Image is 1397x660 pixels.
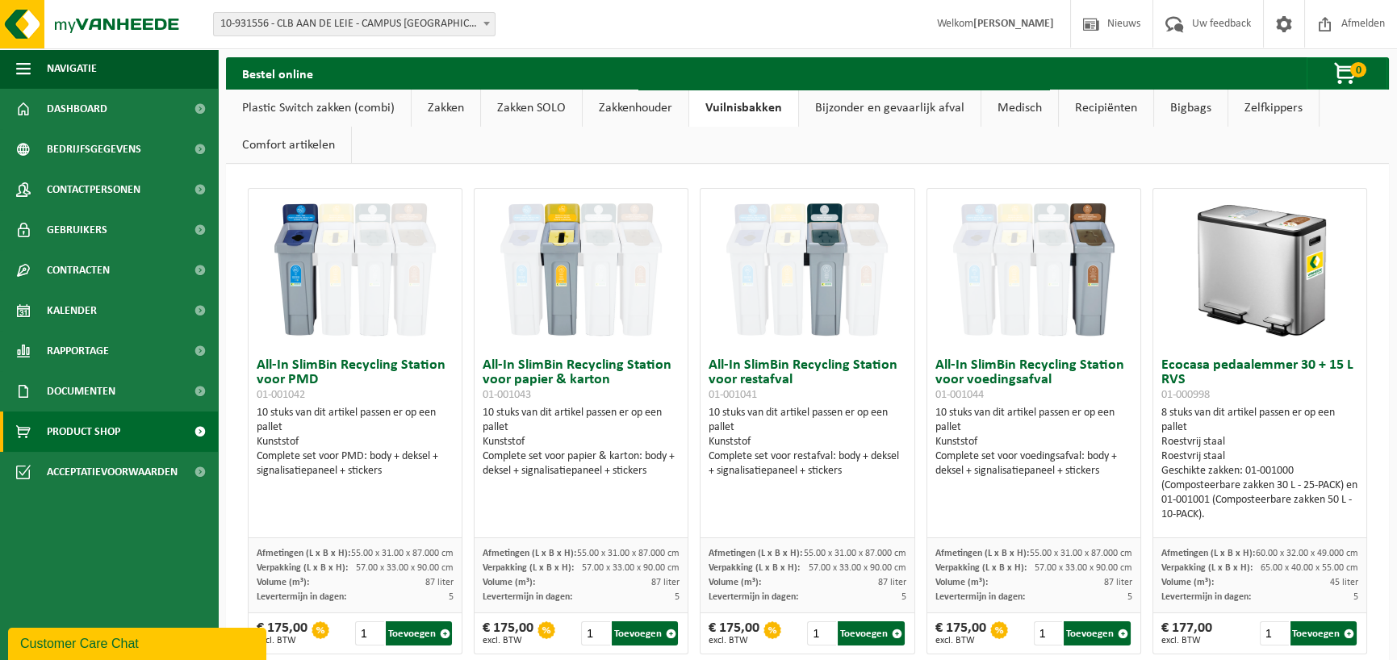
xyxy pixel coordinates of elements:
span: excl. BTW [483,636,533,645]
img: 01-001043 [500,189,662,350]
div: Kunststof [935,435,1132,449]
span: 5 [449,592,454,602]
div: Roestvrij staal [1161,435,1358,449]
span: Volume (m³): [709,578,761,587]
input: 1 [581,621,610,645]
span: Afmetingen (L x B x H): [709,549,802,558]
div: 10 stuks van dit artikel passen er op een pallet [709,406,906,478]
span: Bedrijfsgegevens [47,129,141,169]
span: Documenten [47,371,115,411]
span: 87 liter [651,578,680,587]
div: Kunststof [483,435,680,449]
a: Bigbags [1154,90,1228,127]
span: Levertermijn in dagen: [257,592,346,602]
span: Levertermijn in dagen: [709,592,798,602]
span: Dashboard [47,89,107,129]
span: 57.00 x 33.00 x 90.00 cm [809,563,906,573]
span: 55.00 x 31.00 x 87.000 cm [351,549,454,558]
span: Volume (m³): [483,578,535,587]
div: € 175,00 [483,621,533,645]
span: Rapportage [47,331,109,371]
span: 57.00 x 33.00 x 90.00 cm [582,563,680,573]
span: 57.00 x 33.00 x 90.00 cm [356,563,454,573]
span: excl. BTW [935,636,986,645]
h3: All-In SlimBin Recycling Station voor papier & karton [483,358,680,402]
span: Verpakking (L x B x H): [257,563,348,573]
span: 87 liter [878,578,906,587]
h2: Bestel online [226,57,329,89]
h3: All-In SlimBin Recycling Station voor voedingsafval [935,358,1132,402]
span: Volume (m³): [1161,578,1214,587]
a: Medisch [981,90,1058,127]
input: 1 [1260,621,1289,645]
a: Bijzonder en gevaarlijk afval [799,90,981,127]
div: Roestvrij staal [1161,449,1358,464]
a: Zelfkippers [1228,90,1319,127]
a: Zakken SOLO [481,90,582,127]
img: 01-000998 [1179,189,1341,350]
h3: Ecocasa pedaalemmer 30 + 15 L RVS [1161,358,1358,402]
div: € 177,00 [1161,621,1212,645]
div: Kunststof [257,435,454,449]
a: Zakkenhouder [583,90,688,127]
input: 1 [355,621,384,645]
a: Comfort artikelen [226,127,351,164]
span: 5 [675,592,680,602]
div: Complete set voor papier & karton: body + deksel + signalisatiepaneel + stickers [483,449,680,478]
span: Product Shop [47,411,120,452]
span: 0 [1350,62,1366,77]
span: 01-001043 [483,389,531,401]
span: 10-931556 - CLB AAN DE LEIE - CAMPUS CLB LEILAND - MENEN [214,13,495,36]
div: Complete set voor voedingsafval: body + deksel + signalisatiepaneel + stickers [935,449,1132,478]
span: Levertermijn in dagen: [935,592,1025,602]
button: Toevoegen [1064,621,1130,645]
div: 10 stuks van dit artikel passen er op een pallet [935,406,1132,478]
span: Afmetingen (L x B x H): [1161,549,1255,558]
div: 10 stuks van dit artikel passen er op een pallet [483,406,680,478]
button: Toevoegen [612,621,678,645]
span: Verpakking (L x B x H): [709,563,800,573]
span: excl. BTW [1161,636,1212,645]
span: Verpakking (L x B x H): [1161,563,1253,573]
span: Kalender [47,290,97,331]
span: 55.00 x 31.00 x 87.000 cm [1030,549,1132,558]
span: Volume (m³): [257,578,309,587]
strong: [PERSON_NAME] [973,18,1054,30]
span: Afmetingen (L x B x H): [935,549,1029,558]
span: 01-000998 [1161,389,1210,401]
span: Acceptatievoorwaarden [47,452,178,492]
span: Contracten [47,250,110,290]
span: Verpakking (L x B x H): [483,563,574,573]
span: 87 liter [425,578,454,587]
a: Zakken [412,90,480,127]
input: 1 [1034,621,1063,645]
span: Verpakking (L x B x H): [935,563,1027,573]
span: 45 liter [1330,578,1358,587]
div: 8 stuks van dit artikel passen er op een pallet [1161,406,1358,522]
span: 5 [1127,592,1132,602]
span: 55.00 x 31.00 x 87.000 cm [577,549,680,558]
img: 01-001041 [726,189,888,350]
div: Kunststof [709,435,906,449]
div: € 175,00 [935,621,986,645]
span: 55.00 x 31.00 x 87.000 cm [804,549,906,558]
input: 1 [807,621,836,645]
div: Complete set voor PMD: body + deksel + signalisatiepaneel + stickers [257,449,454,478]
span: 87 liter [1104,578,1132,587]
h3: All-In SlimBin Recycling Station voor PMD [257,358,454,402]
span: Afmetingen (L x B x H): [483,549,576,558]
button: Toevoegen [1290,621,1357,645]
span: 01-001042 [257,389,305,401]
span: 60.00 x 32.00 x 49.000 cm [1256,549,1358,558]
span: Gebruikers [47,210,107,250]
span: 01-001041 [709,389,757,401]
a: Recipiënten [1059,90,1153,127]
span: Volume (m³): [935,578,988,587]
a: Plastic Switch zakken (combi) [226,90,411,127]
button: Toevoegen [838,621,904,645]
span: Contactpersonen [47,169,140,210]
a: Vuilnisbakken [689,90,798,127]
span: 01-001044 [935,389,984,401]
div: Geschikte zakken: 01-001000 (Composteerbare zakken 30 L - 25-PACK) en 01-001001 (Composteerbare z... [1161,464,1358,522]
